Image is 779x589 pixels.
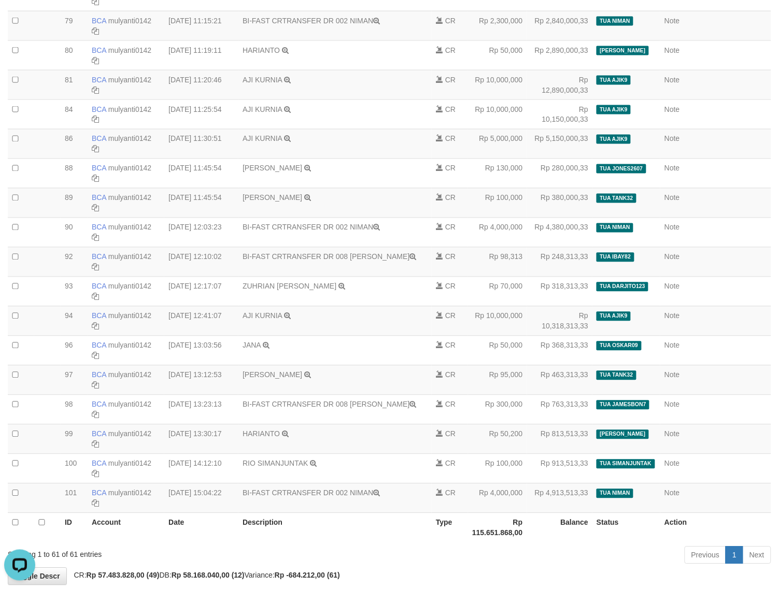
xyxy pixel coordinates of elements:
a: Copy mulyanti0142 to clipboard [92,293,99,301]
span: BCA [92,430,106,438]
th: Type [432,513,468,542]
a: Note [664,46,680,54]
span: BCA [92,194,106,202]
span: TUA AJIK9 [597,105,631,114]
span: CR [445,430,456,438]
span: 99 [65,430,73,438]
td: Rp 10,318,313,33 [527,306,593,336]
td: Rp 95,000 [468,365,527,395]
a: Note [664,223,680,232]
span: TUA AJIK9 [597,312,631,321]
span: BCA [92,46,106,54]
a: HARIANTO [243,430,280,438]
td: Rp 913,513,33 [527,454,593,483]
td: Rp 5,000,000 [468,129,527,159]
td: Rp 98,313 [468,247,527,277]
span: [PERSON_NAME] [597,46,649,55]
a: Note [664,135,680,143]
td: BI-FAST CRTRANSFER DR 008 [PERSON_NAME] [238,395,432,424]
a: Note [664,76,680,84]
td: [DATE] 11:20:46 [164,70,238,99]
td: BI-FAST CRTRANSFER DR 008 [PERSON_NAME] [238,247,432,277]
span: CR [445,46,456,54]
span: TUA JAMESBON7 [597,400,649,409]
span: TUA NIMAN [597,17,633,25]
td: [DATE] 13:03:56 [164,336,238,365]
a: AJI KURNIA [243,312,282,320]
span: BCA [92,371,106,379]
a: Note [664,253,680,261]
td: [DATE] 11:30:51 [164,129,238,159]
span: TUA AJIK9 [597,135,631,143]
span: TUA DARJITO123 [597,282,648,291]
a: Copy mulyanti0142 to clipboard [92,499,99,508]
td: Rp 368,313,33 [527,336,593,365]
td: Rp 763,313,33 [527,395,593,424]
a: mulyanti0142 [108,46,151,54]
strong: Rp 57.483.828,00 (49) [87,571,160,580]
a: Copy mulyanti0142 to clipboard [92,322,99,331]
td: Rp 4,913,513,33 [527,483,593,513]
span: BCA [92,17,106,25]
a: Copy mulyanti0142 to clipboard [92,234,99,242]
span: TUA JONES2607 [597,164,646,173]
a: Copy mulyanti0142 to clipboard [92,204,99,212]
th: Action [660,513,771,542]
td: [DATE] 12:41:07 [164,306,238,336]
td: [DATE] 11:15:21 [164,11,238,40]
span: BCA [92,459,106,468]
a: mulyanti0142 [108,223,151,232]
button: Open LiveChat chat widget [4,4,35,35]
a: [PERSON_NAME] [243,194,302,202]
a: [PERSON_NAME] [243,371,302,379]
a: Note [664,17,680,25]
span: BCA [92,282,106,291]
a: Note [664,371,680,379]
td: [DATE] 14:12:10 [164,454,238,483]
a: ZUHRIAN [PERSON_NAME] [243,282,336,291]
span: 92 [65,253,73,261]
td: Rp 2,890,000,33 [527,40,593,70]
a: mulyanti0142 [108,17,151,25]
span: 81 [65,76,73,84]
span: CR [445,253,456,261]
div: Showing 1 to 61 of 61 entries [8,545,317,560]
span: CR [445,135,456,143]
td: Rp 130,000 [468,159,527,188]
span: CR [445,312,456,320]
td: BI-FAST CRTRANSFER DR 002 NIMAN [238,483,432,513]
a: 1 [726,547,743,564]
span: 98 [65,400,73,409]
span: CR [445,194,456,202]
th: Date [164,513,238,542]
a: mulyanti0142 [108,459,151,468]
span: TUA OSKAR09 [597,341,641,350]
td: Rp 280,000,33 [527,159,593,188]
span: BCA [92,312,106,320]
td: [DATE] 11:45:54 [164,188,238,218]
td: Rp 5,150,000,33 [527,129,593,159]
span: BCA [92,341,106,350]
span: 80 [65,46,73,54]
span: 97 [65,371,73,379]
span: CR [445,371,456,379]
span: CR [445,223,456,232]
span: CR [445,400,456,409]
span: 93 [65,282,73,291]
td: Rp 380,000,33 [527,188,593,218]
th: Description [238,513,432,542]
td: Rp 50,000 [468,40,527,70]
td: Rp 10,000,000 [468,70,527,99]
a: Copy mulyanti0142 to clipboard [92,470,99,478]
span: CR [445,76,456,84]
td: Rp 10,150,000,33 [527,99,593,129]
a: mulyanti0142 [108,76,151,84]
a: Copy mulyanti0142 to clipboard [92,175,99,183]
span: CR [445,489,456,497]
td: Rp 10,000,000 [468,99,527,129]
a: Note [664,341,680,350]
span: 100 [65,459,77,468]
a: Copy mulyanti0142 to clipboard [92,86,99,94]
td: Rp 50,200 [468,424,527,454]
a: Copy mulyanti0142 to clipboard [92,27,99,35]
